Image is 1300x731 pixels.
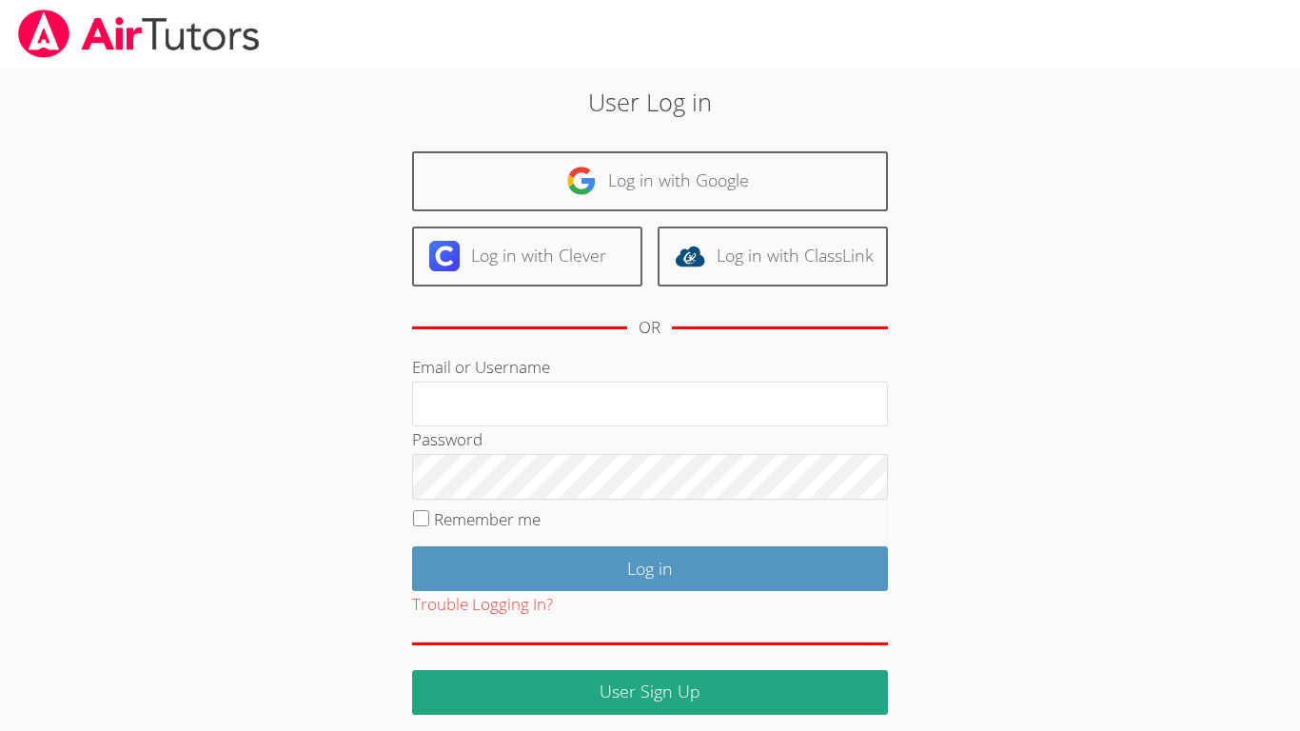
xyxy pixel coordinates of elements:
button: Trouble Logging In? [412,591,553,619]
img: airtutors_banner-c4298cdbf04f3fff15de1276eac7730deb9818008684d7c2e4769d2f7ddbe033.png [16,10,262,58]
div: OR [639,314,660,342]
a: Log in with Google [412,151,888,211]
img: classlink-logo-d6bb404cc1216ec64c9a2012d9dc4662098be43eaf13dc465df04b49fa7ab582.svg [675,241,705,271]
a: User Sign Up [412,670,888,715]
img: google-logo-50288ca7cdecda66e5e0955fdab243c47b7ad437acaf1139b6f446037453330a.svg [566,166,597,196]
img: clever-logo-6eab21bc6e7a338710f1a6ff85c0baf02591cd810cc4098c63d3a4b26e2feb20.svg [429,241,460,271]
label: Password [412,428,483,450]
a: Log in with Clever [412,227,642,286]
input: Log in [412,546,888,591]
h2: User Log in [299,84,1001,120]
label: Email or Username [412,356,550,378]
a: Log in with ClassLink [658,227,888,286]
label: Remember me [434,508,541,530]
